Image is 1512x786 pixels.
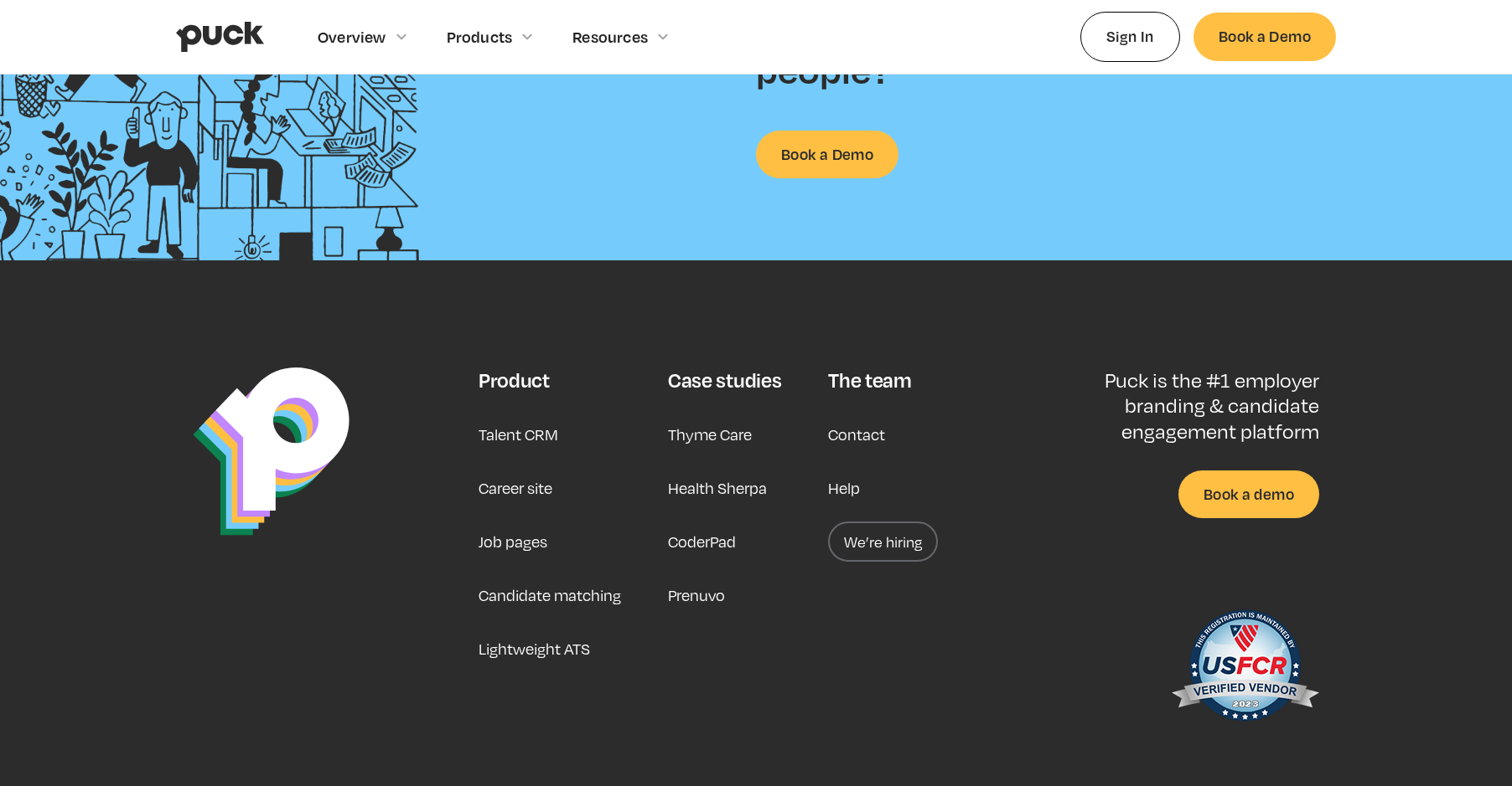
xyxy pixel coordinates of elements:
a: Job pages [479,521,547,562]
div: Case studies [668,367,781,393]
a: Thyme Care [668,414,752,455]
a: We’re hiring [828,521,938,562]
a: Help [828,468,860,508]
h2: Ready to find your people? [756,8,1091,90]
a: CoderPad [668,521,736,562]
a: Prenuvo [668,575,725,615]
a: Candidate matching [479,575,621,615]
div: Resources [572,28,648,46]
a: Book a Demo [1194,13,1336,60]
a: Contact [828,414,885,455]
a: Book a demo [1178,470,1319,518]
a: Talent CRM [479,414,558,455]
div: Products [447,28,513,46]
a: Book a Demo [756,131,898,178]
img: US Federal Contractor Registration System for Award Management Verified Vendor Seal [1170,602,1319,736]
a: Career site [479,468,552,508]
div: The team [828,367,911,393]
div: Product [479,367,550,393]
a: Lightweight ATS [479,629,590,669]
p: Puck is the #1 employer branding & candidate engagement platform [1050,367,1319,444]
div: Overview [318,28,386,46]
img: Puck Logo [193,367,350,536]
a: Health Sherpa [668,468,767,508]
a: Sign In [1080,12,1180,61]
